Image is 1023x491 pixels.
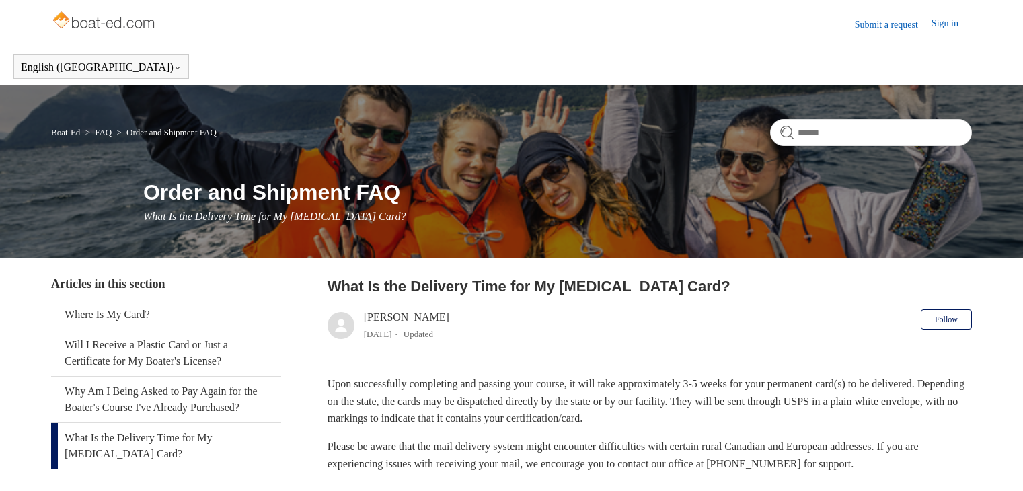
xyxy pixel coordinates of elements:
[364,329,392,339] time: 05/09/2024, 13:28
[978,446,1013,481] div: Live chat
[83,127,114,137] li: FAQ
[404,329,433,339] li: Updated
[51,300,281,330] a: Where Is My Card?
[51,127,83,137] li: Boat-Ed
[921,309,972,330] button: Follow Article
[51,423,281,469] a: What Is the Delivery Time for My [MEDICAL_DATA] Card?
[143,176,972,209] h1: Order and Shipment FAQ
[328,275,972,297] h2: What Is the Delivery Time for My Boating Card?
[328,375,972,427] p: Upon successfully completing and passing your course, it will take approximately 3-5 weeks for yo...
[855,17,932,32] a: Submit a request
[21,61,182,73] button: English ([GEOGRAPHIC_DATA])
[364,309,449,342] div: [PERSON_NAME]
[51,277,165,291] span: Articles in this section
[95,127,112,137] a: FAQ
[51,127,80,137] a: Boat-Ed
[51,377,281,422] a: Why Am I Being Asked to Pay Again for the Boater's Course I've Already Purchased?
[51,8,158,35] img: Boat-Ed Help Center home page
[126,127,217,137] a: Order and Shipment FAQ
[770,119,972,146] input: Search
[328,438,972,472] p: Please be aware that the mail delivery system might encounter difficulties with certain rural Can...
[932,16,972,32] a: Sign in
[143,211,406,222] span: What Is the Delivery Time for My [MEDICAL_DATA] Card?
[51,330,281,376] a: Will I Receive a Plastic Card or Just a Certificate for My Boater's License?
[114,127,217,137] li: Order and Shipment FAQ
